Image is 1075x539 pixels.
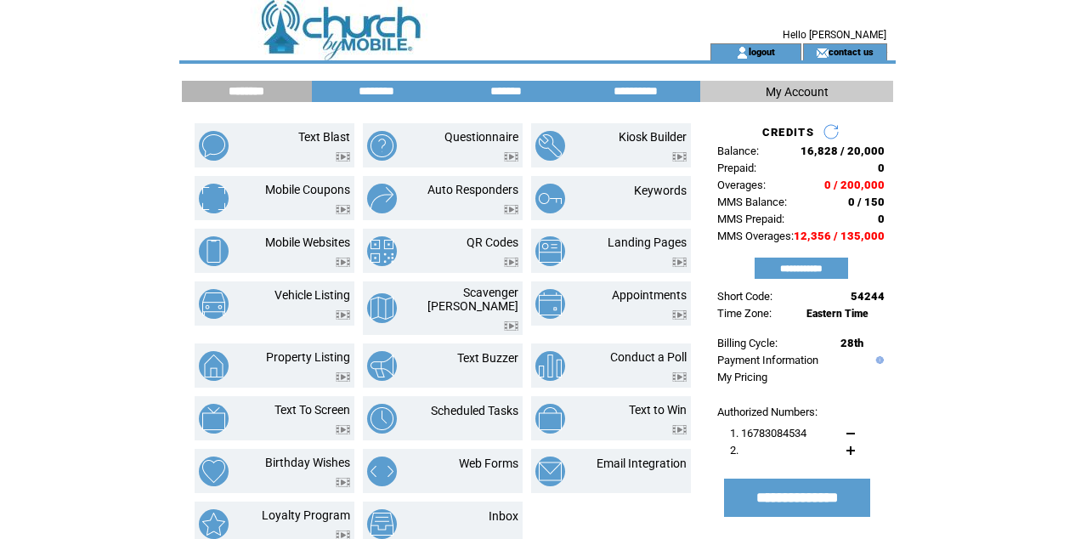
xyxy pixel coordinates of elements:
[535,184,565,213] img: keywords.png
[672,372,687,382] img: video.png
[467,235,518,249] a: QR Codes
[816,46,829,60] img: contact_us_icon.gif
[794,230,885,242] span: 12,356 / 135,000
[717,162,756,174] span: Prepaid:
[535,236,565,266] img: landing-pages.png
[336,310,350,320] img: video.png
[262,508,350,522] a: Loyalty Program
[736,46,749,60] img: account_icon.gif
[367,131,397,161] img: questionnaire.png
[801,145,885,157] span: 16,828 / 20,000
[199,509,229,539] img: loyalty-program.png
[298,130,350,144] a: Text Blast
[851,290,885,303] span: 54244
[266,350,350,364] a: Property Listing
[336,258,350,267] img: video.png
[274,403,350,417] a: Text To Screen
[629,403,687,417] a: Text to Win
[336,478,350,487] img: video.png
[824,179,885,191] span: 0 / 200,000
[672,258,687,267] img: video.png
[199,184,229,213] img: mobile-coupons.png
[367,236,397,266] img: qr-codes.png
[199,131,229,161] img: text-blast.png
[672,425,687,434] img: video.png
[872,356,884,364] img: help.gif
[336,425,350,434] img: video.png
[336,152,350,162] img: video.png
[608,235,687,249] a: Landing Pages
[610,350,687,364] a: Conduct a Poll
[535,351,565,381] img: conduct-a-poll.png
[766,85,829,99] span: My Account
[717,196,787,208] span: MMS Balance:
[762,126,814,139] span: CREDITS
[717,179,766,191] span: Overages:
[717,145,759,157] span: Balance:
[806,308,868,320] span: Eastern Time
[504,321,518,331] img: video.png
[535,131,565,161] img: kiosk-builder.png
[672,310,687,320] img: video.png
[265,235,350,249] a: Mobile Websites
[199,351,229,381] img: property-listing.png
[367,351,397,381] img: text-buzzer.png
[612,288,687,302] a: Appointments
[749,46,775,57] a: logout
[634,184,687,197] a: Keywords
[367,404,397,434] img: scheduled-tasks.png
[717,230,794,242] span: MMS Overages:
[199,289,229,319] img: vehicle-listing.png
[878,213,885,225] span: 0
[717,290,772,303] span: Short Code:
[840,337,863,349] span: 28th
[717,354,818,366] a: Payment Information
[459,457,518,470] a: Web Forms
[457,351,518,365] a: Text Buzzer
[619,130,687,144] a: Kiosk Builder
[535,457,565,486] img: email-integration.png
[367,293,397,323] img: scavenger-hunt.png
[717,337,778,349] span: Billing Cycle:
[672,152,687,162] img: video.png
[717,307,772,320] span: Time Zone:
[444,130,518,144] a: Questionnaire
[717,213,784,225] span: MMS Prepaid:
[265,183,350,196] a: Mobile Coupons
[274,288,350,302] a: Vehicle Listing
[783,29,886,41] span: Hello [PERSON_NAME]
[367,509,397,539] img: inbox.png
[717,406,818,418] span: Authorized Numbers:
[199,236,229,266] img: mobile-websites.png
[427,286,518,313] a: Scavenger [PERSON_NAME]
[427,183,518,196] a: Auto Responders
[535,404,565,434] img: text-to-win.png
[829,46,874,57] a: contact us
[848,196,885,208] span: 0 / 150
[367,184,397,213] img: auto-responders.png
[504,258,518,267] img: video.png
[431,404,518,417] a: Scheduled Tasks
[504,205,518,214] img: video.png
[489,509,518,523] a: Inbox
[199,457,229,486] img: birthday-wishes.png
[717,371,767,383] a: My Pricing
[265,456,350,469] a: Birthday Wishes
[730,444,738,457] span: 2.
[367,457,397,486] img: web-forms.png
[535,289,565,319] img: appointments.png
[199,404,229,434] img: text-to-screen.png
[597,457,687,470] a: Email Integration
[336,205,350,214] img: video.png
[504,152,518,162] img: video.png
[730,427,806,440] span: 1. 16783084534
[336,372,350,382] img: video.png
[878,162,885,174] span: 0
